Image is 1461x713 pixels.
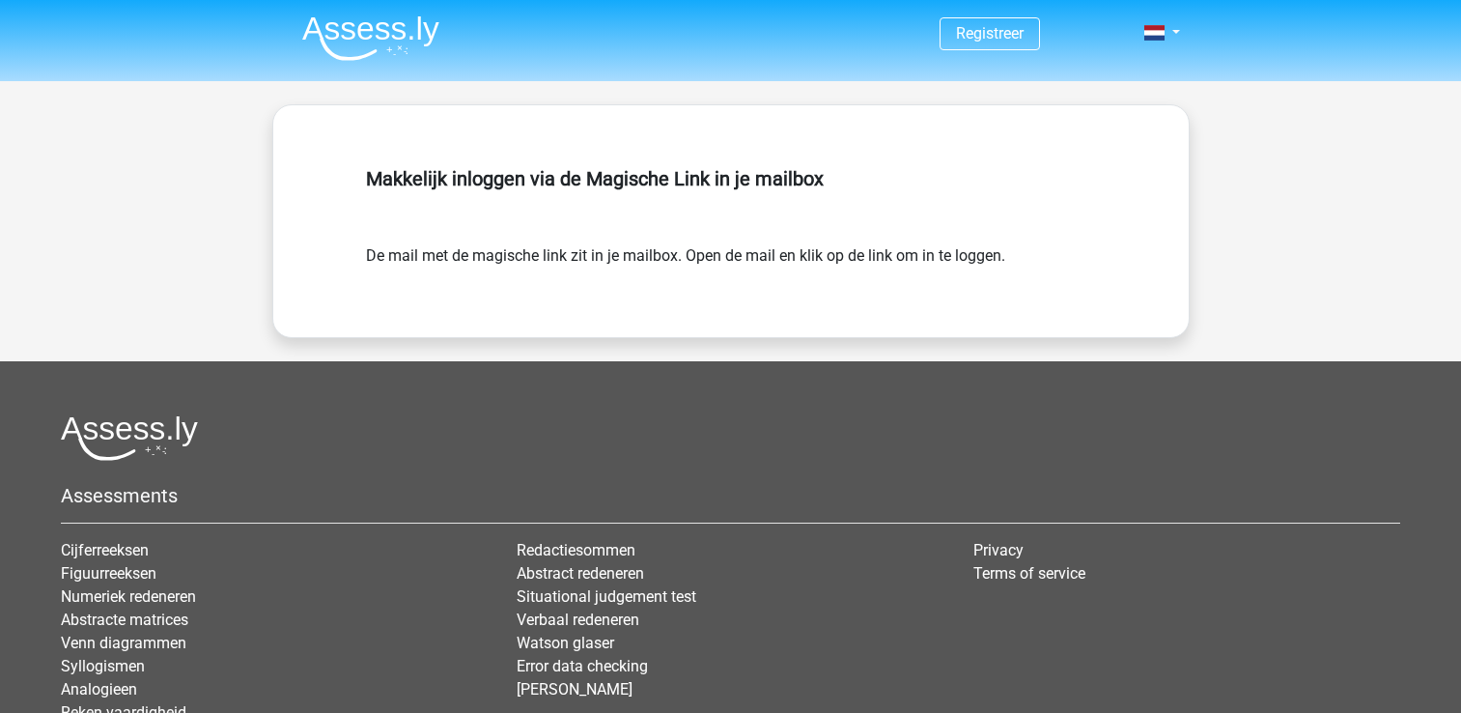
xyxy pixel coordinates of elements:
a: Terms of service [973,564,1085,583]
a: Privacy [973,541,1024,559]
img: Assessly [302,15,439,61]
a: Situational judgement test [517,587,696,606]
a: Analogieen [61,680,137,699]
a: Watson glaser [517,634,614,652]
a: Error data checking [517,657,648,675]
a: Cijferreeksen [61,541,149,559]
a: Abstracte matrices [61,611,188,629]
img: Assessly logo [61,415,198,461]
a: Verbaal redeneren [517,611,639,629]
a: Figuurreeksen [61,564,156,583]
a: Venn diagrammen [61,634,186,652]
a: Registreer [956,24,1024,43]
a: [PERSON_NAME] [517,680,632,699]
a: Abstract redeneren [517,564,644,583]
a: Redactiesommen [517,541,635,559]
a: Syllogismen [61,657,145,675]
a: Numeriek redeneren [61,587,196,606]
h5: Makkelijk inloggen via de Magische Link in je mailbox [366,167,1096,190]
h5: Assessments [61,484,1400,507]
form: De mail met de magische link zit in je mailbox. Open de mail en klik op de link om in te loggen. [366,244,1096,268]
